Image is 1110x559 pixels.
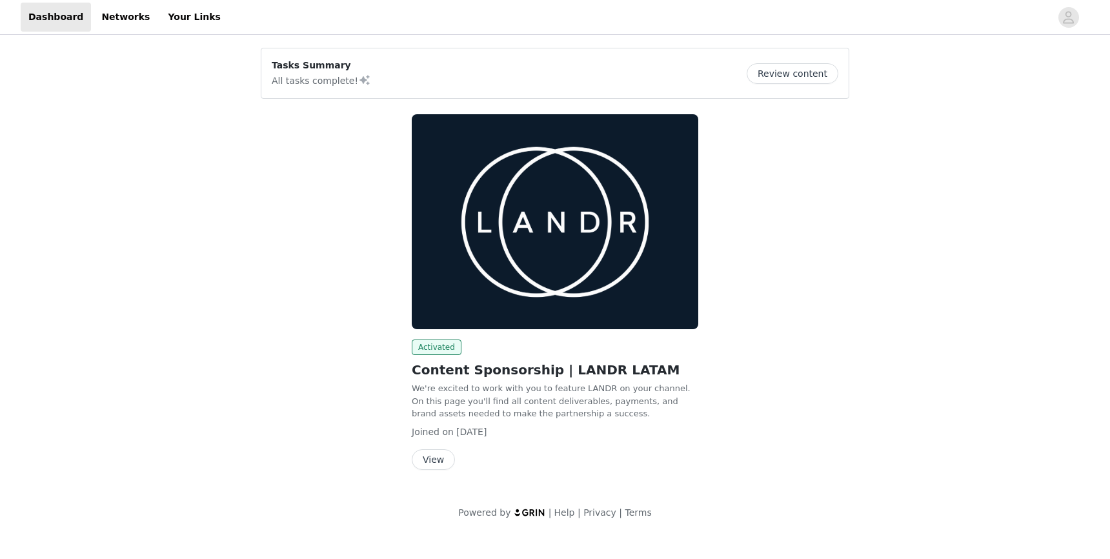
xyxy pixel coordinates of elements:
[514,508,546,516] img: logo
[412,382,698,420] p: We're excited to work with you to feature LANDR on your channel. On this page you'll find all con...
[578,507,581,518] span: |
[412,114,698,329] img: LANDR | SP | USD
[549,507,552,518] span: |
[21,3,91,32] a: Dashboard
[412,360,698,380] h2: Content Sponsorship | LANDR LATAM
[456,427,487,437] span: [DATE]
[619,507,622,518] span: |
[1062,7,1075,28] div: avatar
[625,507,651,518] a: Terms
[747,63,838,84] button: Review content
[272,72,371,88] p: All tasks complete!
[412,455,455,465] a: View
[412,427,454,437] span: Joined on
[412,449,455,470] button: View
[272,59,371,72] p: Tasks Summary
[160,3,228,32] a: Your Links
[554,507,575,518] a: Help
[412,340,461,355] span: Activated
[583,507,616,518] a: Privacy
[94,3,157,32] a: Networks
[458,507,510,518] span: Powered by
